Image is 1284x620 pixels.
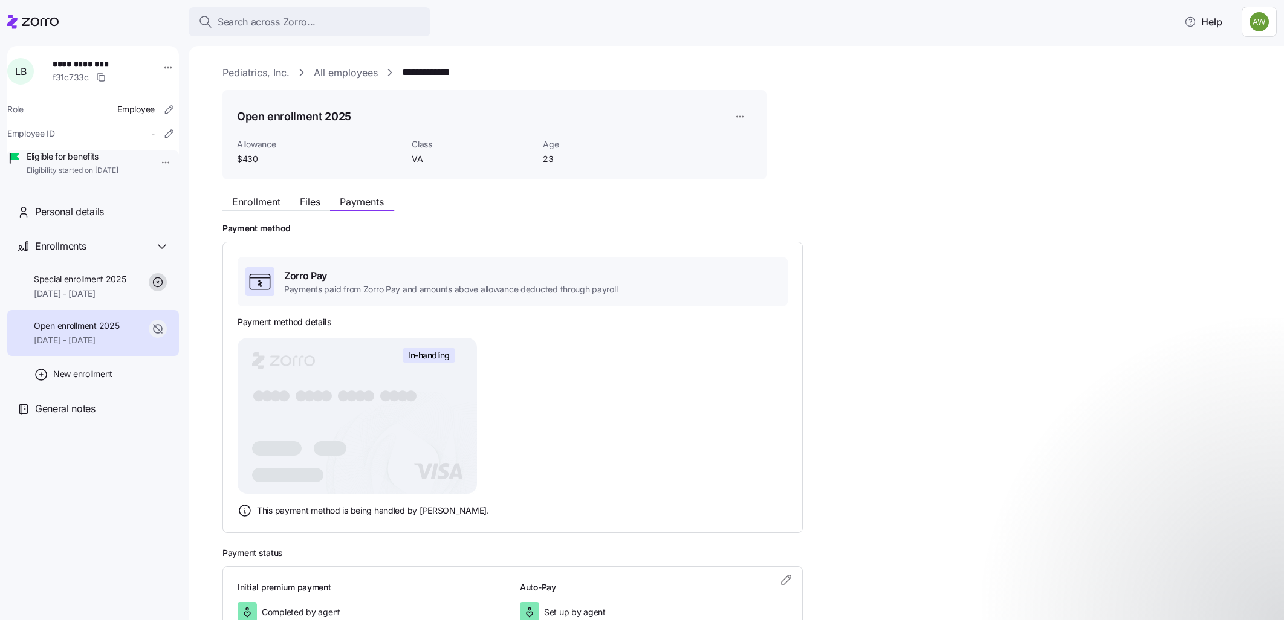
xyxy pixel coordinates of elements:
[520,581,788,593] h3: Auto-Pay
[354,387,368,405] tspan: ●
[218,15,316,30] span: Search across Zorro...
[35,239,86,254] span: Enrollments
[15,66,26,76] span: L B
[53,368,112,380] span: New enrollment
[261,387,274,405] tspan: ●
[34,288,126,300] span: [DATE] - [DATE]
[345,387,359,405] tspan: ●
[284,283,617,295] span: Payments paid from Zorro Pay and amounts above allowance deducted through payroll
[294,387,308,405] tspan: ●
[543,138,664,150] span: Age
[257,505,489,517] span: This payment method is being handled by [PERSON_NAME].
[1250,12,1269,31] img: 187a7125535df60c6aafd4bbd4ff0edb
[34,334,119,346] span: [DATE] - [DATE]
[412,153,533,165] span: VA
[412,138,533,150] span: Class
[1030,511,1272,614] iframe: Intercom notifications message
[387,387,401,405] tspan: ●
[27,150,118,163] span: Eligible for benefits
[1175,10,1232,34] button: Help
[544,606,606,618] span: Set up by agent
[189,7,430,36] button: Search across Zorro...
[262,606,340,618] span: Completed by agent
[543,153,664,165] span: 23
[340,197,384,207] span: Payments
[34,273,126,285] span: Special enrollment 2025
[222,547,1267,559] h2: Payment status
[1184,15,1222,29] span: Help
[396,387,410,405] tspan: ●
[35,401,96,416] span: General notes
[379,387,393,405] tspan: ●
[7,103,24,115] span: Role
[232,197,280,207] span: Enrollment
[252,387,266,405] tspan: ●
[408,350,450,361] span: In-handling
[284,268,617,283] span: Zorro Pay
[238,581,505,593] h3: Initial premium payment
[362,387,376,405] tspan: ●
[151,128,155,140] span: -
[237,109,351,124] h1: Open enrollment 2025
[237,138,402,150] span: Allowance
[34,320,119,332] span: Open enrollment 2025
[237,153,402,165] span: $430
[35,204,104,219] span: Personal details
[27,166,118,176] span: Eligibility started on [DATE]
[117,103,155,115] span: Employee
[314,65,378,80] a: All employees
[404,387,418,405] tspan: ●
[7,128,55,140] span: Employee ID
[222,223,1267,234] h2: Payment method
[337,387,351,405] tspan: ●
[238,316,332,328] h3: Payment method details
[269,387,283,405] tspan: ●
[311,387,325,405] tspan: ●
[277,387,291,405] tspan: ●
[320,387,334,405] tspan: ●
[300,197,320,207] span: Files
[303,387,317,405] tspan: ●
[222,65,290,80] a: Pediatrics, Inc.
[53,71,89,83] span: f31c733c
